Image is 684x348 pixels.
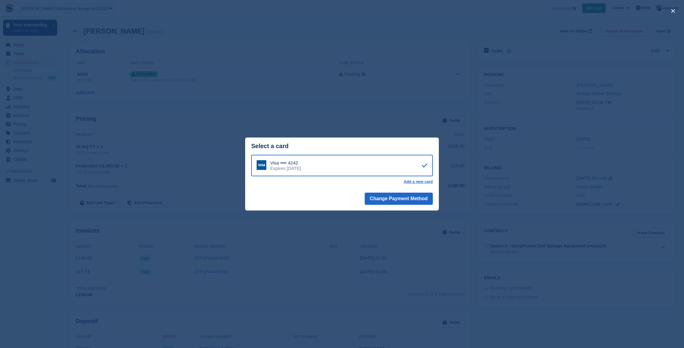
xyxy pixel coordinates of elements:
[668,6,678,16] button: close
[404,179,433,184] a: Add a new card
[257,160,266,170] img: Visa Logo
[365,193,433,205] button: Change Payment Method
[251,143,433,150] div: Select a card
[270,160,301,166] div: Visa •••• 4242
[270,166,301,171] div: Expires [DATE]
